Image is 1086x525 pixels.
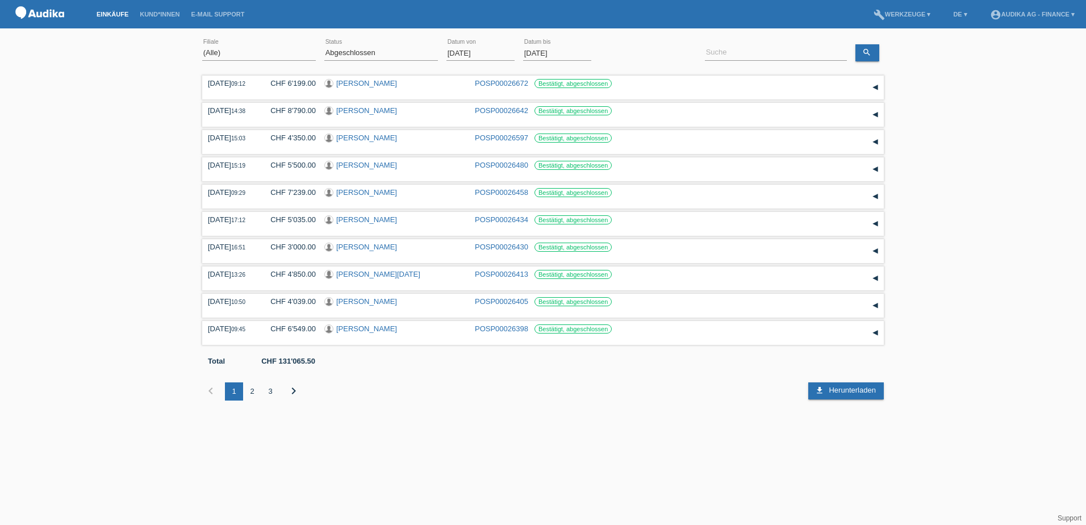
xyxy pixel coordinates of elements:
div: [DATE] [208,134,253,142]
div: auf-/zuklappen [867,297,884,314]
a: POSP00026458 [475,188,528,197]
label: Bestätigt, abgeschlossen [534,106,612,115]
div: CHF 5'035.00 [262,215,316,224]
a: [PERSON_NAME] [336,297,397,306]
i: account_circle [990,9,1001,20]
a: [PERSON_NAME] [336,161,397,169]
a: [PERSON_NAME][DATE] [336,270,420,278]
a: E-Mail Support [186,11,250,18]
b: Total [208,357,225,365]
a: download Herunterladen [808,382,884,399]
label: Bestätigt, abgeschlossen [534,161,612,170]
a: buildWerkzeuge ▾ [868,11,937,18]
div: auf-/zuklappen [867,215,884,232]
i: search [862,48,871,57]
div: CHF 4'039.00 [262,297,316,306]
div: CHF 8'790.00 [262,106,316,115]
label: Bestätigt, abgeschlossen [534,79,612,88]
label: Bestätigt, abgeschlossen [534,270,612,279]
a: [PERSON_NAME] [336,188,397,197]
a: [PERSON_NAME] [336,215,397,224]
span: 09:45 [231,326,245,332]
div: 3 [261,382,279,401]
span: 13:26 [231,272,245,278]
div: CHF 5'500.00 [262,161,316,169]
span: 15:03 [231,135,245,141]
a: [PERSON_NAME] [336,106,397,115]
a: POSP00026398 [475,324,528,333]
div: auf-/zuklappen [867,243,884,260]
a: POSP00026430 [475,243,528,251]
label: Bestätigt, abgeschlossen [534,134,612,143]
div: CHF 4'850.00 [262,270,316,278]
label: Bestätigt, abgeschlossen [534,215,612,224]
b: CHF 131'065.50 [261,357,315,365]
span: 09:29 [231,190,245,196]
label: Bestätigt, abgeschlossen [534,243,612,252]
a: [PERSON_NAME] [336,243,397,251]
div: [DATE] [208,188,253,197]
i: download [815,386,824,395]
a: POSP00026672 [475,79,528,88]
div: CHF 6'549.00 [262,324,316,333]
label: Bestätigt, abgeschlossen [534,188,612,197]
a: POSP00026642 [475,106,528,115]
div: CHF 7'239.00 [262,188,316,197]
div: auf-/zuklappen [867,106,884,123]
a: POSP00026405 [475,297,528,306]
div: [DATE] [208,79,253,88]
span: 17:12 [231,217,245,223]
a: search [855,44,879,61]
i: chevron_left [204,384,218,398]
span: 10:50 [231,299,245,305]
i: build [874,9,885,20]
a: Support [1058,514,1081,522]
a: POSP00026480 [475,161,528,169]
div: auf-/zuklappen [867,79,884,96]
div: [DATE] [208,215,253,224]
a: DE ▾ [947,11,972,18]
div: [DATE] [208,106,253,115]
div: auf-/zuklappen [867,161,884,178]
a: [PERSON_NAME] [336,79,397,88]
div: CHF 6'199.00 [262,79,316,88]
a: POSP00026413 [475,270,528,278]
div: [DATE] [208,161,253,169]
div: auf-/zuklappen [867,134,884,151]
i: chevron_right [287,384,300,398]
div: [DATE] [208,324,253,333]
span: Herunterladen [829,386,875,394]
a: POS — MF Group [11,22,68,31]
div: auf-/zuklappen [867,188,884,205]
label: Bestätigt, abgeschlossen [534,297,612,306]
span: 09:12 [231,81,245,87]
div: 1 [225,382,243,401]
div: auf-/zuklappen [867,270,884,287]
a: Einkäufe [91,11,134,18]
div: 2 [243,382,261,401]
div: CHF 4'350.00 [262,134,316,142]
span: 14:38 [231,108,245,114]
span: 16:51 [231,244,245,251]
a: [PERSON_NAME] [336,324,397,333]
label: Bestätigt, abgeschlossen [534,324,612,334]
div: CHF 3'000.00 [262,243,316,251]
a: Kund*innen [134,11,185,18]
a: POSP00026597 [475,134,528,142]
div: [DATE] [208,297,253,306]
a: account_circleAudika AG - Finance ▾ [984,11,1080,18]
div: [DATE] [208,243,253,251]
div: [DATE] [208,270,253,278]
div: auf-/zuklappen [867,324,884,341]
a: POSP00026434 [475,215,528,224]
a: [PERSON_NAME] [336,134,397,142]
span: 15:19 [231,163,245,169]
